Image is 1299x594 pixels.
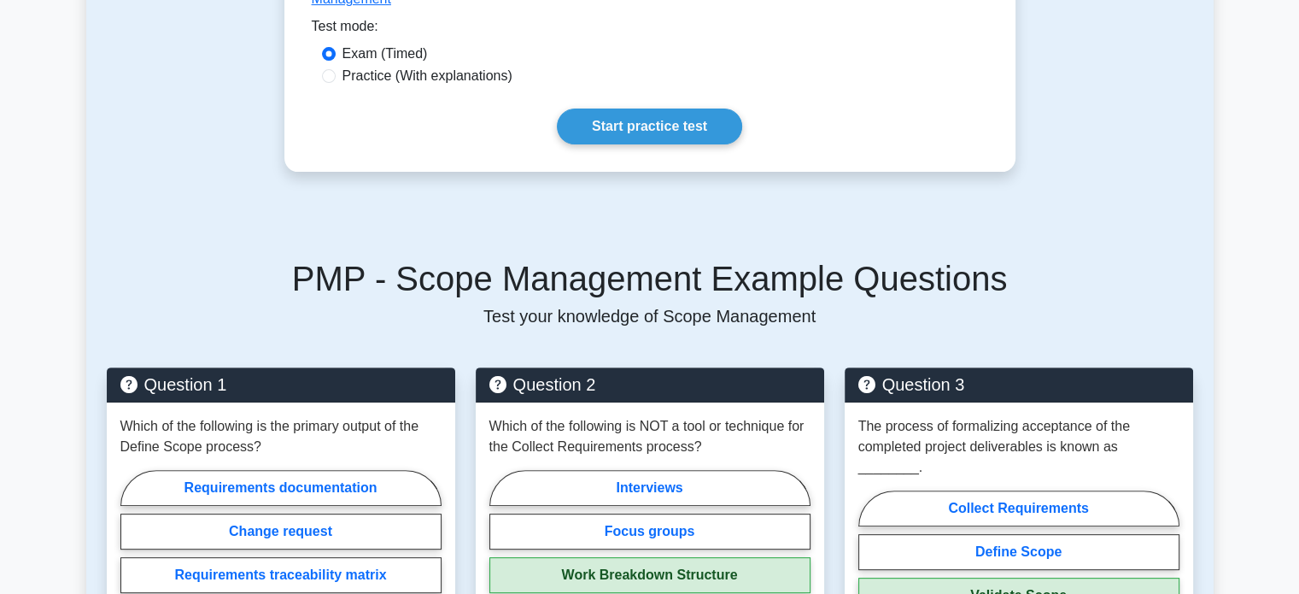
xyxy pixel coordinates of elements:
[557,109,742,144] a: Start practice test
[489,416,810,457] p: Which of the following is NOT a tool or technique for the Collect Requirements process?
[120,470,442,506] label: Requirements documentation
[342,44,428,64] label: Exam (Timed)
[489,374,810,395] h5: Question 2
[858,416,1179,478] p: The process of formalizing acceptance of the completed project deliverables is known as ________.
[489,514,810,550] label: Focus groups
[858,491,1179,526] label: Collect Requirements
[489,470,810,506] label: Interviews
[107,306,1193,326] p: Test your knowledge of Scope Management
[312,16,988,44] div: Test mode:
[120,374,442,395] h5: Question 1
[342,66,512,86] label: Practice (With explanations)
[120,514,442,550] label: Change request
[107,258,1193,299] h5: PMP - Scope Management Example Questions
[120,416,442,457] p: Which of the following is the primary output of the Define Scope process?
[858,534,1179,570] label: Define Scope
[120,557,442,593] label: Requirements traceability matrix
[858,374,1179,395] h5: Question 3
[489,557,810,593] label: Work Breakdown Structure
